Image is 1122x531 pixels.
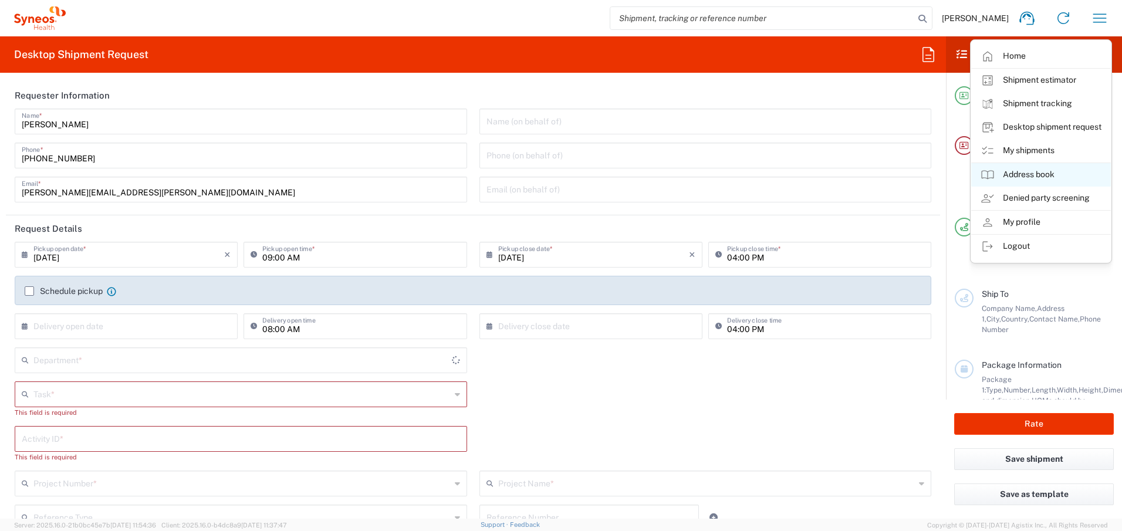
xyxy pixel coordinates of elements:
[971,69,1111,92] a: Shipment estimator
[971,235,1111,258] a: Logout
[1029,314,1080,323] span: Contact Name,
[982,304,1037,313] span: Company Name,
[942,13,1009,23] span: [PERSON_NAME]
[610,7,914,29] input: Shipment, tracking or reference number
[971,45,1111,68] a: Home
[15,452,467,462] div: This field is required
[705,509,722,526] a: Add Reference
[982,375,1012,394] span: Package 1:
[15,223,82,235] h2: Request Details
[110,522,156,529] span: [DATE] 11:54:36
[927,520,1108,530] span: Copyright © [DATE]-[DATE] Agistix Inc., All Rights Reserved
[954,448,1114,470] button: Save shipment
[971,92,1111,116] a: Shipment tracking
[986,314,1001,323] span: City,
[971,187,1111,210] a: Denied party screening
[14,522,156,529] span: Server: 2025.16.0-21b0bc45e7b
[14,48,148,62] h2: Desktop Shipment Request
[1079,385,1103,394] span: Height,
[982,289,1009,299] span: Ship To
[982,360,1062,370] span: Package Information
[954,413,1114,435] button: Rate
[971,211,1111,234] a: My profile
[161,522,287,529] span: Client: 2025.16.0-b4dc8a9
[1057,385,1079,394] span: Width,
[971,116,1111,139] a: Desktop shipment request
[510,521,540,528] a: Feedback
[971,163,1111,187] a: Address book
[1003,385,1032,394] span: Number,
[25,286,103,296] label: Schedule pickup
[689,245,695,264] i: ×
[957,48,1072,62] h2: Shipment Checklist
[986,385,1003,394] span: Type,
[1001,314,1029,323] span: Country,
[971,139,1111,163] a: My shipments
[224,245,231,264] i: ×
[954,483,1114,505] button: Save as template
[15,90,110,102] h2: Requester Information
[481,521,510,528] a: Support
[241,522,287,529] span: [DATE] 11:37:47
[15,407,467,418] div: This field is required
[1032,385,1057,394] span: Length,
